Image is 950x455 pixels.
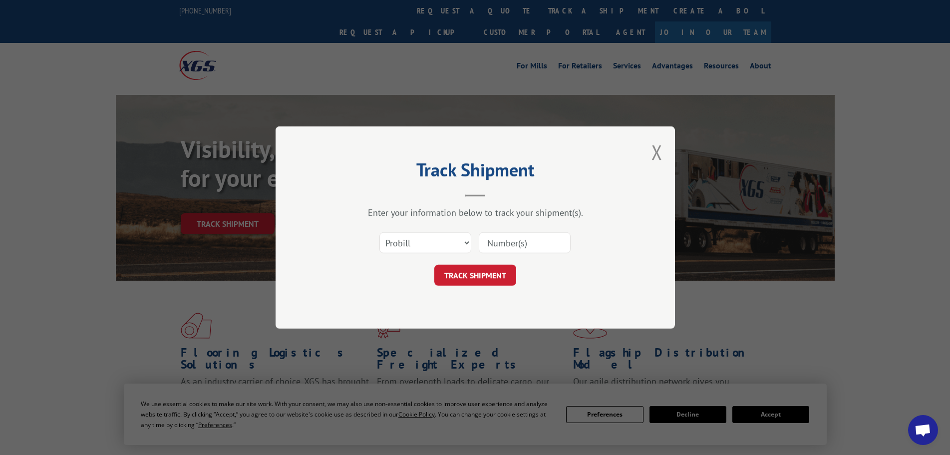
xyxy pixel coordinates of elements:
h2: Track Shipment [325,163,625,182]
button: TRACK SHIPMENT [434,265,516,286]
div: Enter your information below to track your shipment(s). [325,207,625,218]
input: Number(s) [479,232,571,253]
button: Close modal [651,139,662,165]
div: Open chat [908,415,938,445]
